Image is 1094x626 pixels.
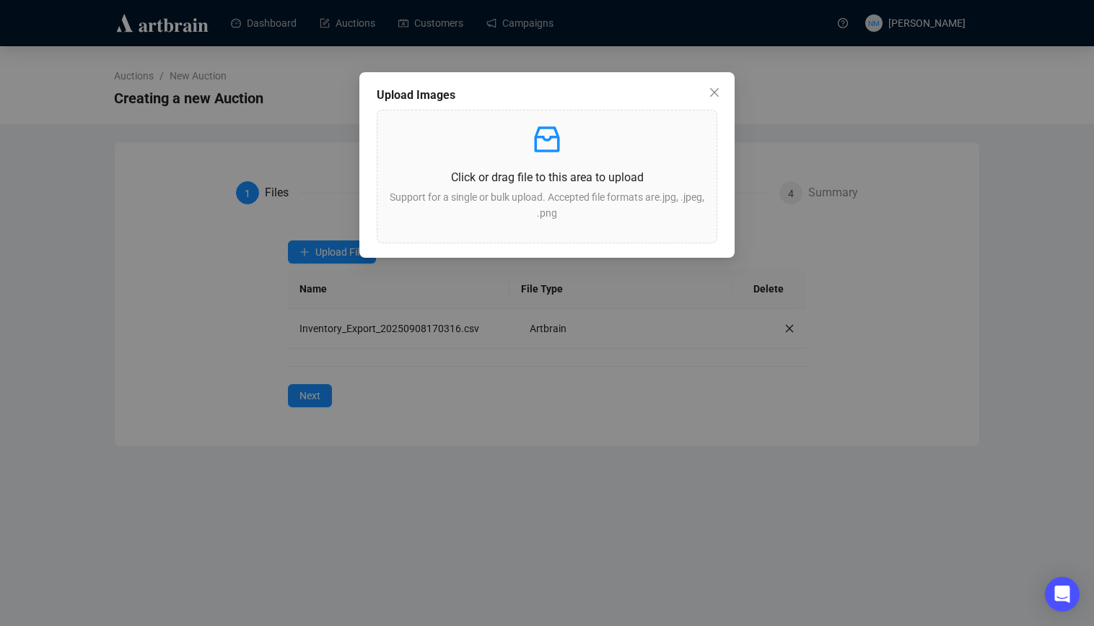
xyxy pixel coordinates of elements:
[389,168,705,186] p: Click or drag file to this area to upload
[703,81,726,104] button: Close
[709,87,720,98] span: close
[377,110,717,243] span: inboxClick or drag file to this area to uploadSupport for a single or bulk upload. Accepted file ...
[1045,577,1080,612] div: Open Intercom Messenger
[389,189,705,221] p: Support for a single or bulk upload. Accepted file formats are .jpg, .jpeg, .png
[530,122,564,157] span: inbox
[377,87,717,104] div: Upload Images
